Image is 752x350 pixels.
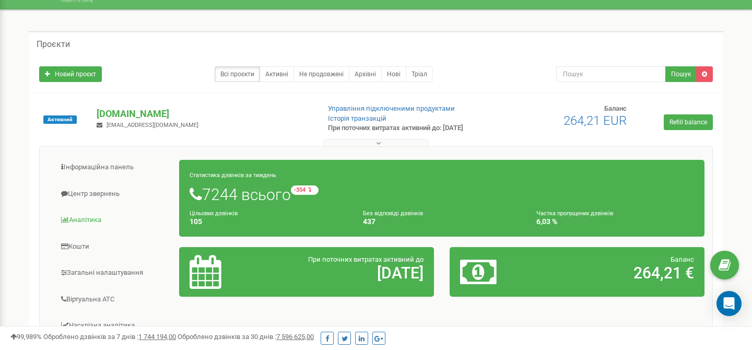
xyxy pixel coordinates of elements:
span: Оброблено дзвінків за 30 днів : [178,333,314,341]
span: Баланс [604,104,627,112]
h2: 264,21 € [543,264,694,282]
a: Віртуальна АТС [48,287,180,312]
h4: 105 [190,218,347,226]
a: Архівні [349,66,382,82]
h2: [DATE] [273,264,424,282]
a: Історія транзакцій [328,114,386,122]
u: 1 744 194,00 [138,333,176,341]
h4: 6,03 % [536,218,694,226]
span: Баланс [671,255,694,263]
a: Не продовжені [293,66,349,82]
a: Тріал [406,66,433,82]
a: Центр звернень [48,181,180,207]
span: [EMAIL_ADDRESS][DOMAIN_NAME] [107,122,198,129]
small: Без відповіді дзвінків [363,210,423,217]
div: Open Intercom Messenger [716,291,742,316]
a: Інформаційна панель [48,155,180,180]
span: 99,989% [10,333,42,341]
h1: 7244 всього [190,185,694,203]
span: Оброблено дзвінків за 7 днів : [43,333,176,341]
a: Аналiтика [48,207,180,233]
a: Загальні налаштування [48,260,180,286]
p: При поточних витратах активний до: [DATE] [328,123,485,133]
span: 264,21 EUR [563,113,627,128]
a: Нові [381,66,406,82]
a: Новий проєкт [39,66,102,82]
p: [DOMAIN_NAME] [97,107,311,121]
a: Активні [260,66,294,82]
button: Пошук [665,66,697,82]
a: Кошти [48,234,180,260]
small: -354 [291,185,319,195]
h5: Проєкти [37,40,70,49]
u: 7 596 625,00 [276,333,314,341]
span: При поточних витратах активний до [308,255,424,263]
small: Частка пропущених дзвінків [536,210,613,217]
a: Всі проєкти [215,66,260,82]
a: Наскрізна аналітика [48,313,180,339]
a: Refill balance [664,114,713,130]
small: Статистика дзвінків за тиждень [190,172,276,179]
small: Цільових дзвінків [190,210,238,217]
span: Активний [43,115,77,124]
h4: 437 [363,218,521,226]
input: Пошук [556,66,666,82]
a: Управління підключеними продуктами [328,104,455,112]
